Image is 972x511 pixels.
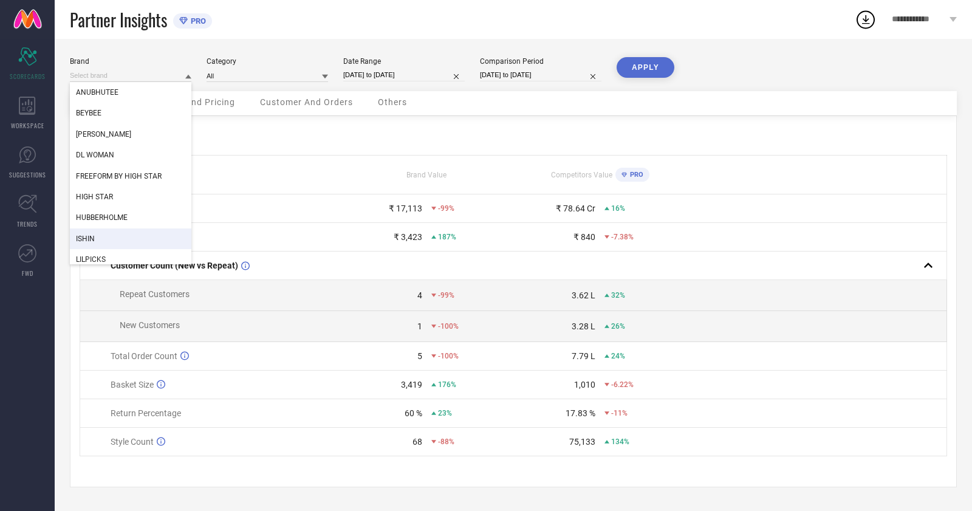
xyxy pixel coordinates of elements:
[70,187,191,207] div: HIGH STAR
[572,290,595,300] div: 3.62 L
[111,437,154,447] span: Style Count
[405,408,422,418] div: 60 %
[572,351,595,361] div: 7.79 L
[611,204,625,213] span: 16%
[76,255,106,264] span: LILPICKS
[76,130,131,139] span: [PERSON_NAME]
[120,320,180,330] span: New Customers
[611,291,625,300] span: 32%
[343,69,465,81] input: Select date range
[574,380,595,389] div: 1,010
[70,82,191,103] div: ANUBHUTEE
[417,321,422,331] div: 1
[611,233,634,241] span: -7.38%
[566,408,595,418] div: 17.83 %
[9,170,46,179] span: SUGGESTIONS
[438,233,456,241] span: 187%
[438,204,454,213] span: -99%
[76,88,118,97] span: ANUBHUTEE
[394,232,422,242] div: ₹ 3,423
[70,103,191,123] div: BEYBEE
[627,171,643,179] span: PRO
[480,57,601,66] div: Comparison Period
[111,408,181,418] span: Return Percentage
[70,166,191,187] div: FREEFORM BY HIGH STAR
[11,121,44,130] span: WORKSPACE
[611,380,634,389] span: -6.22%
[611,437,629,446] span: 134%
[70,124,191,145] div: DENNIS LINGO
[188,16,206,26] span: PRO
[569,437,595,447] div: 75,133
[70,69,191,82] input: Select brand
[611,322,625,331] span: 26%
[417,351,422,361] div: 5
[76,109,101,117] span: BEYBEE
[76,213,128,222] span: HUBBERHOLME
[22,269,33,278] span: FWD
[70,249,191,270] div: LILPICKS
[406,171,447,179] span: Brand Value
[80,125,947,140] div: Metrics
[438,322,459,331] span: -100%
[378,97,407,107] span: Others
[343,57,465,66] div: Date Range
[76,151,114,159] span: DL WOMAN
[611,352,625,360] span: 24%
[76,235,95,243] span: ISHIN
[572,321,595,331] div: 3.28 L
[417,290,422,300] div: 4
[76,193,113,201] span: HIGH STAR
[438,291,454,300] span: -99%
[120,289,190,299] span: Repeat Customers
[551,171,612,179] span: Competitors Value
[76,172,162,180] span: FREEFORM BY HIGH STAR
[480,69,601,81] input: Select comparison period
[438,380,456,389] span: 176%
[617,57,674,78] button: APPLY
[260,97,353,107] span: Customer And Orders
[855,9,877,30] div: Open download list
[611,409,628,417] span: -11%
[17,219,38,228] span: TRENDS
[70,207,191,228] div: HUBBERHOLME
[412,437,422,447] div: 68
[207,57,328,66] div: Category
[401,380,422,389] div: 3,419
[389,204,422,213] div: ₹ 17,113
[111,261,238,270] span: Customer Count (New vs Repeat)
[10,72,46,81] span: SCORECARDS
[438,352,459,360] span: -100%
[573,232,595,242] div: ₹ 840
[70,145,191,165] div: DL WOMAN
[438,437,454,446] span: -88%
[70,7,167,32] span: Partner Insights
[111,351,177,361] span: Total Order Count
[70,57,191,66] div: Brand
[111,380,154,389] span: Basket Size
[70,228,191,249] div: ISHIN
[438,409,452,417] span: 23%
[556,204,595,213] div: ₹ 78.64 Cr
